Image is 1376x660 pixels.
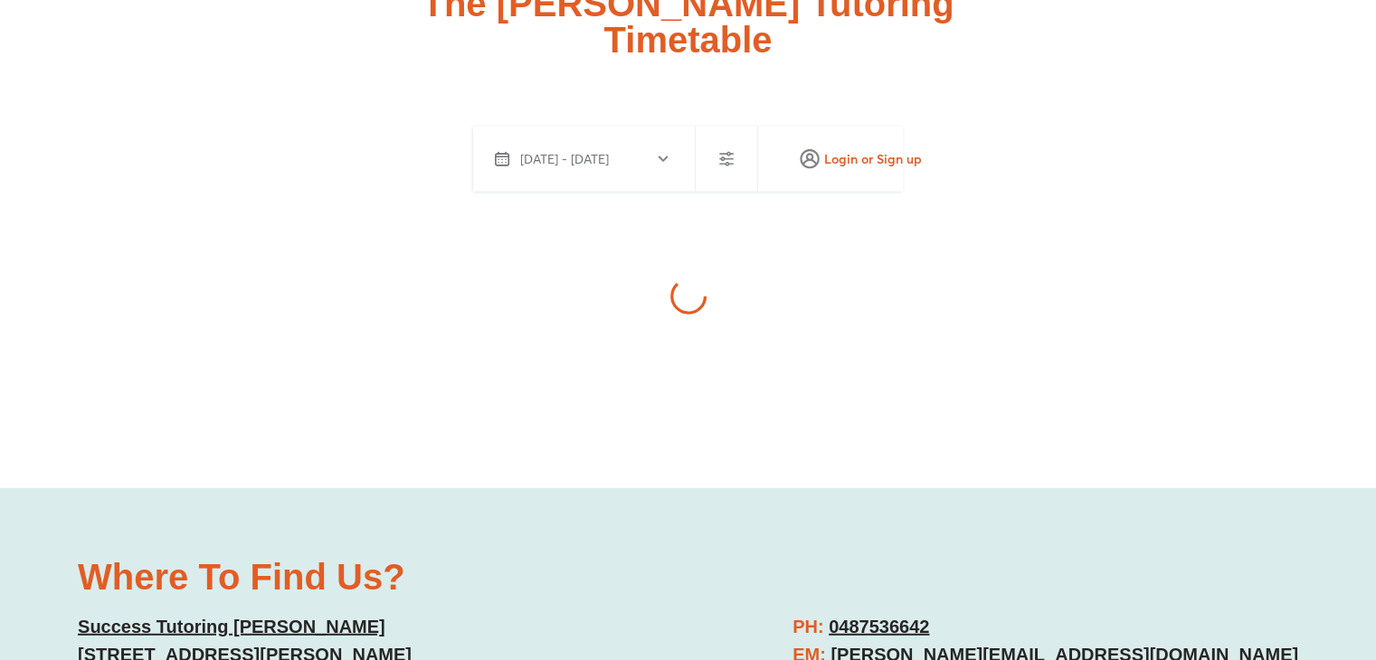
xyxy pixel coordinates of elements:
[829,617,929,636] a: 0487536642
[78,559,669,595] h2: Where To Find Us?
[792,617,823,636] span: PH:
